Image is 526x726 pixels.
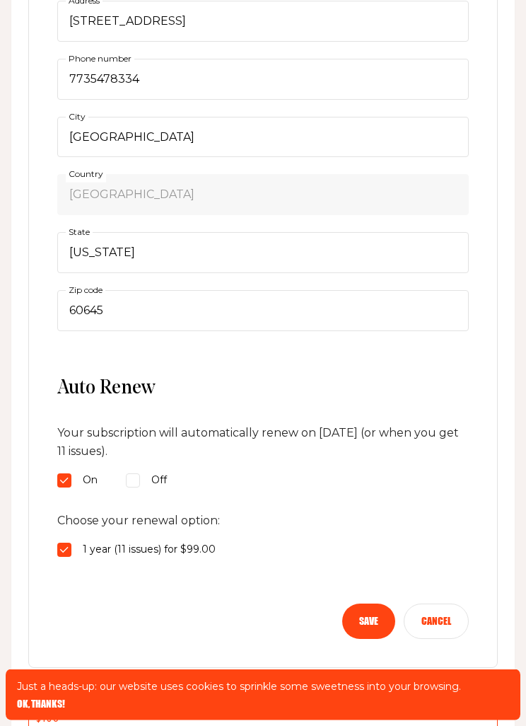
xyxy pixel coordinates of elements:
[57,425,469,461] p: Your subscription will automatically renew on [DATE] (or when you get 11 issues) .
[126,474,140,488] input: Off
[57,543,71,558] input: 1 year (11 issues) for $99.00
[57,512,469,531] p: Choose your renewal option:
[17,699,65,709] button: OK, THANKS!
[57,474,71,488] input: On
[57,175,469,216] select: Country
[17,679,509,693] p: Just a heads-up: our website uses cookies to sprinkle some sweetness into your browsing.
[57,233,469,274] select: State
[404,604,469,640] button: Cancel
[66,51,134,67] label: Phone number
[66,167,106,183] label: Country
[83,473,98,490] span: On
[57,291,469,332] input: Zip code
[83,542,216,559] span: 1 year (11 issues) for $99.00
[66,109,88,125] label: City
[151,473,167,490] span: Off
[342,604,395,640] button: Save
[57,117,469,159] input: City
[66,283,105,299] label: Zip code
[57,1,469,42] input: Address
[57,377,469,402] span: Auto Renew
[66,225,93,241] label: State
[57,59,469,100] input: Phone number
